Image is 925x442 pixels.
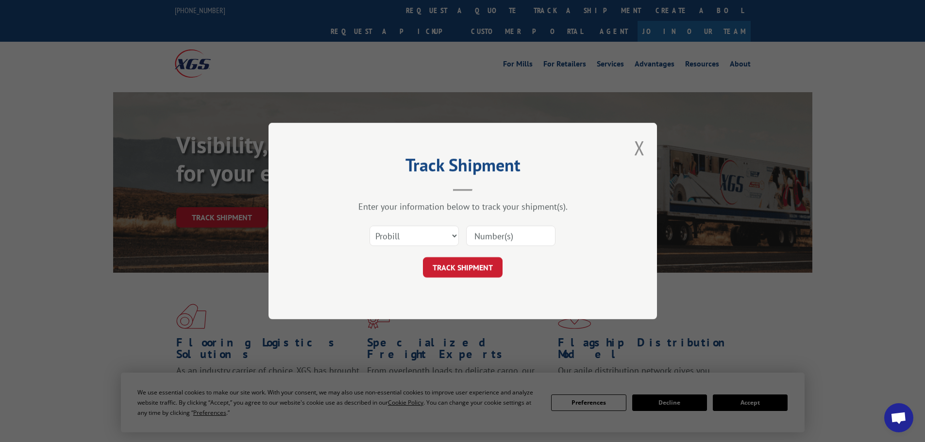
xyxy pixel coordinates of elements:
input: Number(s) [466,226,555,246]
h2: Track Shipment [317,158,608,177]
div: Enter your information below to track your shipment(s). [317,201,608,212]
button: Close modal [634,135,645,161]
div: Open chat [884,403,913,432]
button: TRACK SHIPMENT [423,257,503,278]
